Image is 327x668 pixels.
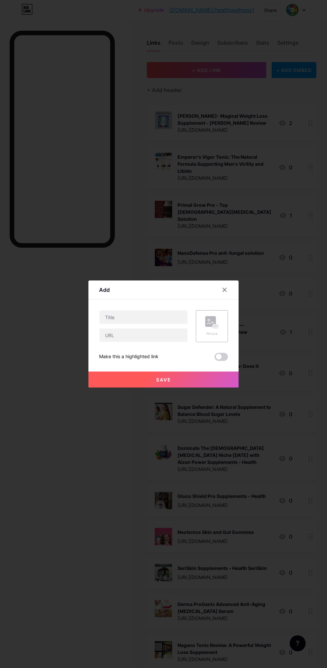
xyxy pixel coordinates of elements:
input: Title [99,310,188,324]
input: URL [99,328,188,342]
div: Add [99,286,110,294]
div: Picture [205,331,219,336]
button: Save [88,372,239,388]
div: Make this a highlighted link [99,353,158,361]
span: Save [156,377,171,383]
